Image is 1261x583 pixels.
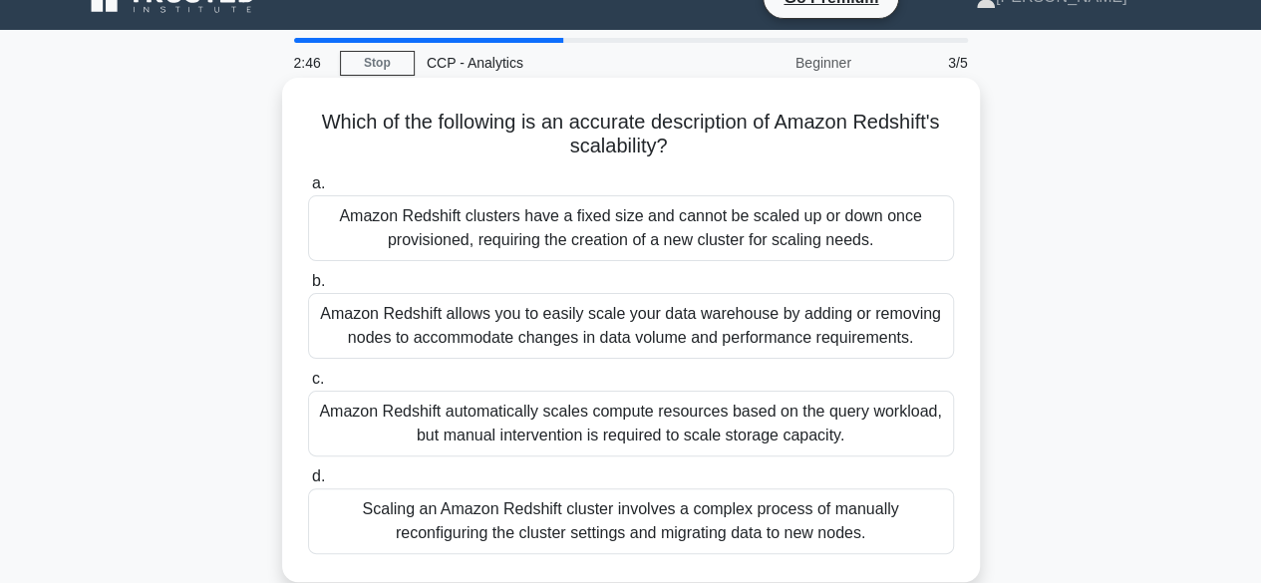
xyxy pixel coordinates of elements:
[340,51,415,76] a: Stop
[308,488,954,554] div: Scaling an Amazon Redshift cluster involves a complex process of manually reconfiguring the clust...
[312,370,324,387] span: c.
[306,110,956,159] h5: Which of the following is an accurate description of Amazon Redshift's scalability?
[312,467,325,484] span: d.
[312,174,325,191] span: a.
[312,272,325,289] span: b.
[415,43,689,83] div: CCP - Analytics
[863,43,980,83] div: 3/5
[308,293,954,359] div: Amazon Redshift allows you to easily scale your data warehouse by adding or removing nodes to acc...
[282,43,340,83] div: 2:46
[308,391,954,456] div: Amazon Redshift automatically scales compute resources based on the query workload, but manual in...
[308,195,954,261] div: Amazon Redshift clusters have a fixed size and cannot be scaled up or down once provisioned, requ...
[689,43,863,83] div: Beginner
